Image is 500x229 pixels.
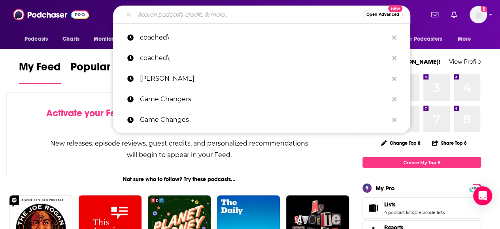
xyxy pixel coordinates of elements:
a: View Profile [449,58,481,65]
div: Search podcasts, credits, & more... [113,6,410,24]
a: Show notifications dropdown [448,8,460,21]
span: Open Advanced [366,13,399,17]
div: by following Podcasts, Creators, Lists, and other Users! [46,108,312,131]
a: Charts [57,32,84,47]
button: Show profile menu [470,6,487,23]
span: New [388,5,402,12]
a: Popular Feed [70,60,138,84]
svg: Add a profile image [481,6,487,12]
p: molly fletcher [140,68,388,89]
a: 0 episode lists [415,210,445,215]
div: My Pro [375,184,395,192]
a: Lists [365,203,381,214]
img: Podchaser - Follow, Share and Rate Podcasts [13,7,89,22]
button: open menu [452,32,481,47]
span: My Feed [19,60,61,78]
span: Monitoring [94,34,122,45]
span: Activate your Feed [46,107,127,119]
span: Popular Feed [70,60,138,78]
a: Game Changers [113,89,410,110]
span: Charts [62,34,79,45]
span: Logged in as RiverheadPublicity [470,6,487,23]
div: Open Intercom Messenger [473,186,492,205]
a: [PERSON_NAME] [113,68,410,89]
span: , [414,210,415,215]
button: open menu [19,32,58,47]
p: Game Changers [140,89,388,110]
button: Open AdvancedNew [363,10,403,19]
button: open menu [88,32,132,47]
span: More [458,34,471,45]
button: Change Top 8 [376,138,425,148]
p: coached\ [140,48,388,68]
a: Game Changes [113,110,410,130]
div: Not sure who to follow? Try these podcasts... [6,176,352,183]
a: 4 podcast lists [384,210,414,215]
input: Search podcasts, credits, & more... [135,8,363,21]
div: New releases, episode reviews, guest credits, and personalized recommendations will begin to appe... [46,138,312,161]
button: open menu [399,32,454,47]
a: coached\ [113,27,410,48]
p: coached\ [140,27,388,48]
a: Show notifications dropdown [428,8,442,21]
button: Share Top 8 [432,135,467,151]
p: Game Changes [140,110,388,130]
a: PRO [470,185,480,191]
span: For Podcasters [404,34,442,45]
img: User Profile [470,6,487,23]
a: coached\ [113,48,410,68]
span: Lists [384,201,396,208]
a: Create My Top 8 [362,157,481,168]
span: Podcasts [25,34,48,45]
span: Lists [362,197,481,219]
a: Lists [384,201,445,208]
a: My Feed [19,60,61,84]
